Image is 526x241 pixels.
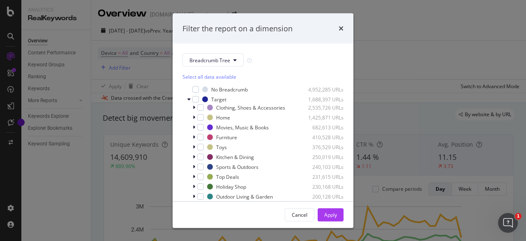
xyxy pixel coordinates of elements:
[303,153,344,160] div: 250,019 URLs
[216,124,269,131] div: Movies, Music & Books
[303,183,344,190] div: 230,168 URLs
[303,124,344,131] div: 682,613 URLs
[189,56,230,63] span: Breadcrumb Tree
[303,143,344,150] div: 376,529 URLs
[216,133,237,140] div: Furniture
[303,104,344,111] div: 2,535,726 URLs
[339,23,344,34] div: times
[211,96,226,103] div: Target
[216,114,230,121] div: Home
[216,183,246,190] div: Holiday Shop
[216,153,254,160] div: Kitchen & Dining
[285,208,314,221] button: Cancel
[182,54,244,67] button: Breadcrumb Tree
[324,211,337,218] div: Apply
[216,104,285,111] div: Clothing, Shoes & Accessories
[182,23,293,34] div: Filter the report on a dimension
[303,114,344,121] div: 1,425,871 URLs
[303,173,344,180] div: 231,615 URLs
[216,173,239,180] div: Top Deals
[318,208,344,221] button: Apply
[292,211,307,218] div: Cancel
[216,163,258,170] div: Sports & Outdoors
[182,73,344,80] div: Select all data available
[173,13,353,228] div: modal
[303,86,344,93] div: 4,952,285 URLs
[515,213,521,220] span: 1
[211,86,248,93] div: No Breadcrumb
[216,143,227,150] div: Toys
[303,163,344,170] div: 240,103 URLs
[303,96,344,103] div: 1,688,397 URLs
[303,133,344,140] div: 410,528 URLs
[303,193,344,200] div: 200,128 URLs
[216,193,273,200] div: Outdoor Living & Garden
[498,213,518,233] iframe: Intercom live chat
